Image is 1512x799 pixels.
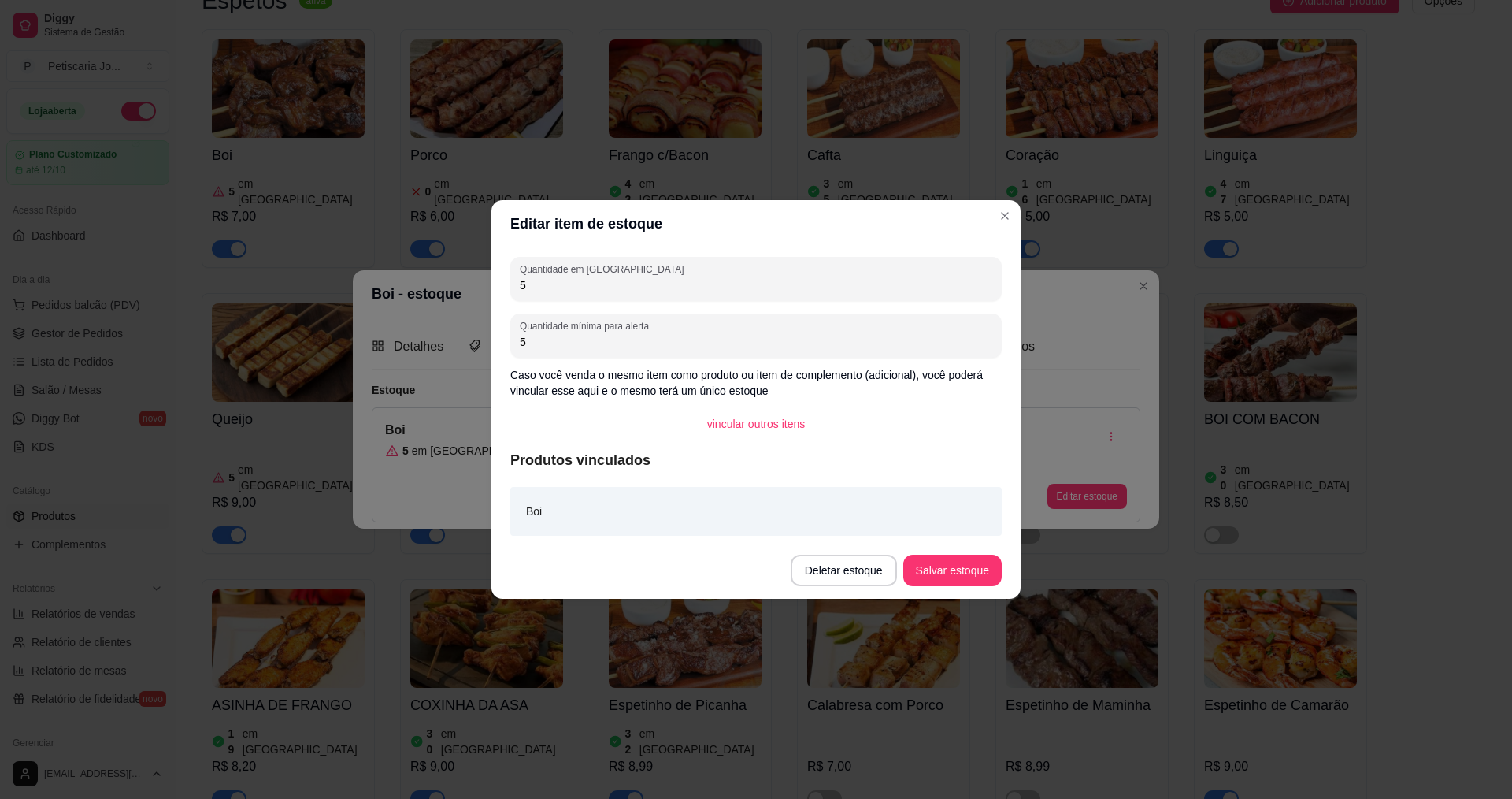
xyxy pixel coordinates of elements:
label: Quantidade em [GEOGRAPHIC_DATA] [520,262,689,276]
button: Deletar estoque [791,555,897,586]
article: Produtos vinculados [510,449,1002,471]
button: Close [992,203,1017,229]
input: Quantidade mínima para alerta [520,334,992,350]
label: Quantidade mínima para alerta [520,319,654,333]
button: vincular outros itens [695,408,818,440]
button: Salvar estoque [903,555,1002,586]
p: Caso você venda o mesmo item como produto ou item de complemento (adicional), você poderá vincula... [510,367,1002,399]
header: Editar item de estoque [491,200,1021,247]
input: Quantidade em estoque [520,277,992,293]
article: Boi [526,503,542,520]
